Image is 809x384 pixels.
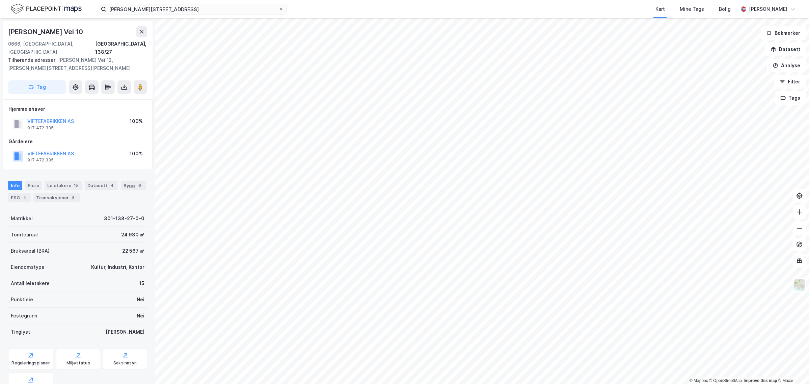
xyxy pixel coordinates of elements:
[25,181,42,190] div: Eiere
[8,40,95,56] div: 0666, [GEOGRAPHIC_DATA], [GEOGRAPHIC_DATA]
[774,75,806,88] button: Filter
[85,181,118,190] div: Datasett
[680,5,704,13] div: Mine Tags
[8,137,147,146] div: Gårdeiere
[655,5,665,13] div: Kart
[139,279,144,287] div: 15
[45,181,82,190] div: Leietakere
[33,193,80,202] div: Transaksjoner
[749,5,787,13] div: [PERSON_NAME]
[11,3,82,15] img: logo.f888ab2527a4732fd821a326f86c7f29.svg
[775,91,806,105] button: Tags
[11,328,30,336] div: Tinglyst
[104,214,144,223] div: 301-138-27-0-0
[11,247,50,255] div: Bruksareal (BRA)
[73,182,79,189] div: 15
[109,182,115,189] div: 4
[113,360,137,366] div: Saksinnsyn
[137,312,144,320] div: Nei
[8,56,142,72] div: [PERSON_NAME] Vei 12, [PERSON_NAME][STREET_ADDRESS][PERSON_NAME]
[136,182,143,189] div: 6
[775,352,809,384] div: Kontrollprogram for chat
[27,125,54,131] div: 917 472 335
[8,105,147,113] div: Hjemmelshaver
[8,57,58,63] span: Tilhørende adresser:
[690,378,708,383] a: Mapbox
[767,59,806,72] button: Analyse
[11,263,45,271] div: Eiendomstype
[775,352,809,384] iframe: Chat Widget
[8,181,22,190] div: Info
[11,279,50,287] div: Antall leietakere
[106,4,278,14] input: Søk på adresse, matrikkel, gårdeiere, leietakere eller personer
[122,247,144,255] div: 22 567 ㎡
[8,80,66,94] button: Tag
[137,296,144,304] div: Nei
[12,360,50,366] div: Reguleringsplaner
[130,117,143,125] div: 100%
[11,296,33,304] div: Punktleie
[11,214,33,223] div: Matrikkel
[8,26,84,37] div: [PERSON_NAME] Vei 10
[11,312,37,320] div: Festegrunn
[121,231,144,239] div: 24 930 ㎡
[121,181,146,190] div: Bygg
[91,263,144,271] div: Kultur, Industri, Kontor
[8,193,31,202] div: ESG
[744,378,777,383] a: Improve this map
[27,157,54,163] div: 917 472 335
[21,194,28,201] div: 4
[11,231,38,239] div: Tomteareal
[66,360,90,366] div: Miljøstatus
[709,378,742,383] a: OpenStreetMap
[106,328,144,336] div: [PERSON_NAME]
[70,194,77,201] div: 5
[765,43,806,56] button: Datasett
[719,5,731,13] div: Bolig
[95,40,147,56] div: [GEOGRAPHIC_DATA], 138/27
[130,150,143,158] div: 100%
[793,279,806,291] img: Z
[761,26,806,40] button: Bokmerker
